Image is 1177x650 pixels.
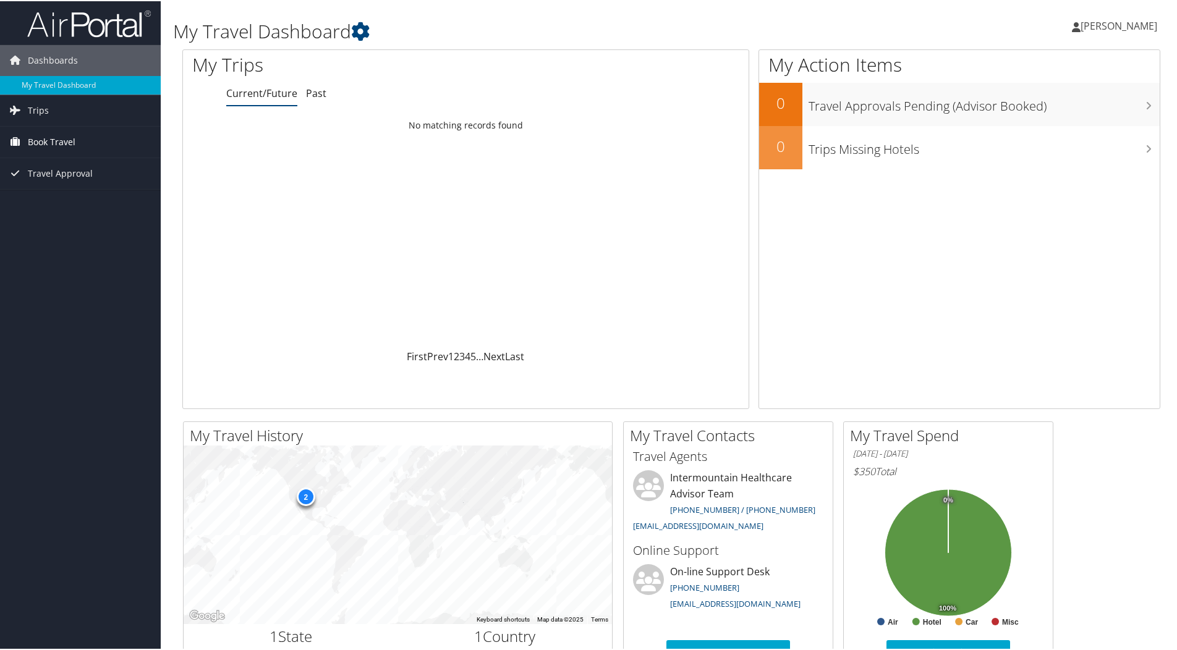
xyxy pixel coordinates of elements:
a: Terms (opens in new tab) [591,615,608,622]
h2: My Travel History [190,424,612,445]
span: … [476,348,483,362]
a: Prev [427,348,448,362]
text: Hotel [923,617,941,625]
a: Next [483,348,505,362]
text: Car [966,617,978,625]
a: Open this area in Google Maps (opens a new window) [187,607,227,623]
a: Current/Future [226,85,297,99]
h1: My Action Items [759,51,1160,77]
a: [PERSON_NAME] [1072,6,1170,43]
a: 1 [448,348,454,362]
h3: Travel Agents [633,447,823,464]
tspan: 0% [943,496,953,503]
span: Trips [28,94,49,125]
a: [PHONE_NUMBER] / [PHONE_NUMBER] [670,503,815,514]
h1: My Trips [192,51,504,77]
a: 0Travel Approvals Pending (Advisor Booked) [759,82,1160,125]
li: On-line Support Desk [627,563,830,614]
li: Intermountain Healthcare Advisor Team [627,469,830,535]
tspan: 100% [939,604,956,611]
a: 5 [470,348,476,362]
a: First [407,348,427,362]
text: Misc [1002,617,1019,625]
h2: 0 [759,135,802,156]
span: 1 [474,625,483,645]
a: 2 [454,348,459,362]
span: Book Travel [28,125,75,156]
a: 3 [459,348,465,362]
h2: Country [407,625,603,646]
span: 1 [270,625,278,645]
span: $350 [853,463,875,477]
img: airportal-logo.png [27,8,151,37]
a: 0Trips Missing Hotels [759,125,1160,168]
img: Google [187,607,227,623]
a: [PHONE_NUMBER] [670,581,739,592]
span: Dashboards [28,44,78,75]
h1: My Travel Dashboard [173,17,838,43]
div: 2 [296,486,315,505]
h6: [DATE] - [DATE] [853,447,1043,458]
a: [EMAIL_ADDRESS][DOMAIN_NAME] [670,597,801,608]
h3: Trips Missing Hotels [809,133,1160,157]
h2: 0 [759,91,802,112]
a: 4 [465,348,470,362]
h6: Total [853,463,1043,477]
a: Last [505,348,524,362]
td: No matching records found [183,113,749,135]
span: Travel Approval [28,157,93,188]
h2: My Travel Spend [850,424,1053,445]
span: Map data ©2025 [537,615,584,622]
h3: Travel Approvals Pending (Advisor Booked) [809,90,1160,114]
button: Keyboard shortcuts [477,614,530,623]
h2: State [193,625,389,646]
text: Air [888,617,898,625]
h2: My Travel Contacts [630,424,833,445]
h3: Online Support [633,541,823,558]
span: [PERSON_NAME] [1081,18,1157,32]
a: Past [306,85,326,99]
a: [EMAIL_ADDRESS][DOMAIN_NAME] [633,519,763,530]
